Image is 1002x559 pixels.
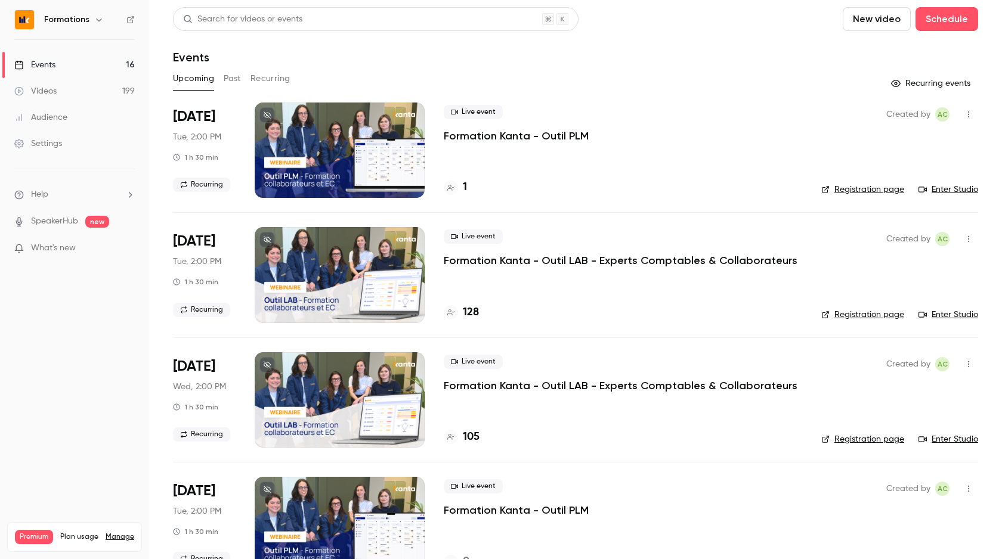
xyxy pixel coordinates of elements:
span: [DATE] [173,232,215,251]
span: Live event [444,105,503,119]
a: Enter Studio [918,184,978,195]
button: Recurring events [886,74,978,93]
a: Formation Kanta - Outil PLM [444,129,589,143]
span: Live event [444,479,503,493]
div: 1 h 30 min [173,402,218,412]
span: Tue, 2:00 PM [173,505,221,517]
a: Formation Kanta - Outil LAB - Experts Comptables & Collaborateurs [444,378,797,393]
div: Sep 2 Tue, 2:00 PM (Europe/Paris) [173,227,236,322]
a: Registration page [821,309,904,321]
button: New video [843,7,911,31]
button: Recurring [250,69,290,88]
span: AC [938,482,948,496]
h4: 128 [463,305,479,321]
div: Search for videos or events [183,13,302,26]
button: Schedule [916,7,978,31]
span: [DATE] [173,107,215,126]
span: Live event [444,355,503,369]
a: Formation Kanta - Outil LAB - Experts Comptables & Collaborateurs [444,253,797,268]
a: SpeakerHub [31,215,78,228]
button: Upcoming [173,69,214,88]
a: Enter Studio [918,433,978,445]
span: Premium [15,530,53,544]
a: Enter Studio [918,309,978,321]
span: [DATE] [173,357,215,376]
span: AC [938,357,948,371]
span: Tue, 2:00 PM [173,131,221,143]
span: Help [31,188,48,201]
div: Videos [14,85,57,97]
span: Created by [886,357,930,371]
a: 128 [444,305,479,321]
span: Tue, 2:00 PM [173,256,221,268]
a: Registration page [821,433,904,445]
span: Live event [444,229,503,244]
span: AC [938,107,948,122]
span: Anaïs Cachelou [935,107,950,122]
img: Formations [15,10,34,29]
span: new [85,216,109,228]
span: Created by [886,482,930,496]
div: 1 h 30 min [173,277,218,287]
span: What's new [31,242,76,254]
a: Formation Kanta - Outil PLM [444,503,589,517]
span: Anaïs Cachelou [935,482,950,496]
div: 1 h 30 min [173,527,218,536]
div: Settings [14,138,62,150]
span: Recurring [173,303,230,317]
div: 1 h 30 min [173,153,218,162]
div: Sep 3 Wed, 2:00 PM (Europe/Paris) [173,352,236,448]
a: 105 [444,429,480,445]
span: Recurring [173,178,230,192]
span: Created by [886,232,930,246]
span: Plan usage [60,532,98,542]
iframe: Noticeable Trigger [120,243,135,254]
a: Manage [106,532,134,542]
h1: Events [173,50,209,64]
h6: Formations [44,14,89,26]
li: help-dropdown-opener [14,188,135,201]
span: Wed, 2:00 PM [173,381,226,393]
span: Created by [886,107,930,122]
h4: 1 [463,179,467,195]
span: [DATE] [173,482,215,501]
h4: 105 [463,429,480,445]
a: Registration page [821,184,904,195]
span: Anaïs Cachelou [935,357,950,371]
span: Anaïs Cachelou [935,232,950,246]
button: Past [224,69,241,88]
div: Sep 2 Tue, 2:00 PM (Europe/Paris) [173,103,236,198]
div: Events [14,59,55,71]
div: Audience [14,111,67,123]
span: AC [938,232,948,246]
a: 1 [444,179,467,195]
span: Recurring [173,427,230,442]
